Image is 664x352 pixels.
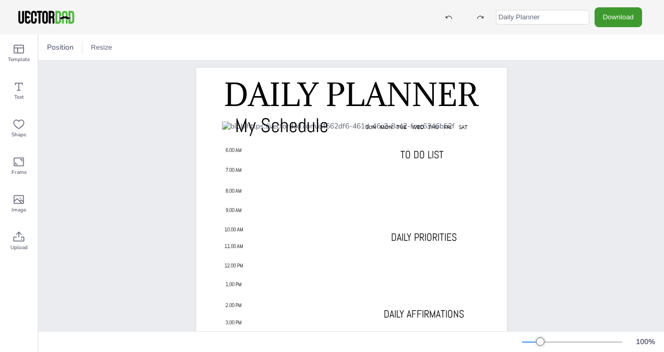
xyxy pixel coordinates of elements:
input: template name [496,10,589,25]
span: DAILY PRIORITIES [391,230,457,244]
span: 7.00 AM [226,167,242,173]
button: Resize [87,39,116,56]
span: 9.00 AM [226,207,242,214]
span: DAILY AFFIRMATIONS [384,307,464,321]
span: Upload [10,243,28,252]
span: Shape [11,131,26,139]
span: Text [14,93,24,101]
span: Position [45,42,76,52]
span: 8.00 AM [226,187,242,194]
span: SUN MON TUE WED THU FRI SAT [366,124,468,131]
span: 3.00 PM [226,319,242,326]
img: VectorDad-1.png [17,9,76,25]
span: Frame [11,168,27,177]
span: 12.00 PM [224,262,243,269]
span: Template [8,55,30,64]
span: 6.00 AM [226,147,242,154]
span: DAILY PLANNER [224,75,478,114]
span: 2.00 PM [226,302,242,309]
span: 1.00 PM [226,281,242,288]
span: 10.00 AM [224,226,243,233]
div: 100 % [633,337,658,347]
span: TO DO LIST [400,148,444,161]
span: 11.00 AM [224,243,243,250]
button: Download [595,7,642,27]
span: My Schedule [235,113,328,138]
span: Image [11,206,26,214]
